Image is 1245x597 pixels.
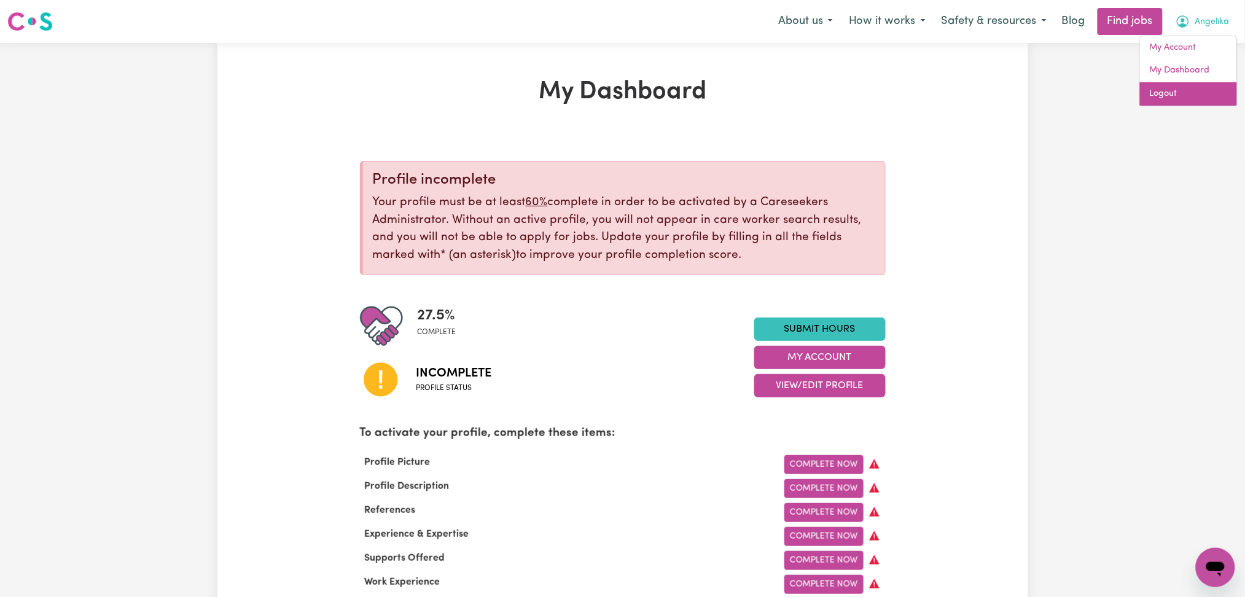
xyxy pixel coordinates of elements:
[416,364,492,383] span: Incomplete
[1055,8,1093,35] a: Blog
[784,575,864,594] a: Complete Now
[1140,82,1237,106] a: Logout
[784,551,864,570] a: Complete Now
[418,305,456,327] span: 27.5 %
[770,9,841,34] button: About us
[360,77,886,107] h1: My Dashboard
[1168,9,1238,34] button: My Account
[1196,548,1235,587] iframe: Button to launch messaging window
[784,503,864,522] a: Complete Now
[373,194,875,265] p: Your profile must be at least complete in order to be activated by a Careseekers Administrator. W...
[7,10,53,33] img: Careseekers logo
[418,327,456,338] span: complete
[754,318,886,341] a: Submit Hours
[841,9,934,34] button: How it works
[360,482,455,491] span: Profile Description
[416,383,492,394] span: Profile status
[373,171,875,189] div: Profile incomplete
[526,197,548,208] u: 60%
[754,374,886,397] button: View/Edit Profile
[1140,59,1237,82] a: My Dashboard
[784,455,864,474] a: Complete Now
[1139,36,1238,106] div: My Account
[418,305,466,348] div: Profile completeness: 27.5%
[934,9,1055,34] button: Safety & resources
[7,7,53,36] a: Careseekers logo
[784,479,864,498] a: Complete Now
[360,505,421,515] span: References
[360,425,886,443] p: To activate your profile, complete these items:
[1140,36,1237,60] a: My Account
[360,529,474,539] span: Experience & Expertise
[360,458,435,467] span: Profile Picture
[784,527,864,546] a: Complete Now
[754,346,886,369] button: My Account
[360,553,450,563] span: Supports Offered
[360,577,445,587] span: Work Experience
[441,249,517,261] span: an asterisk
[1195,15,1230,29] span: Angelika
[1098,8,1163,35] a: Find jobs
